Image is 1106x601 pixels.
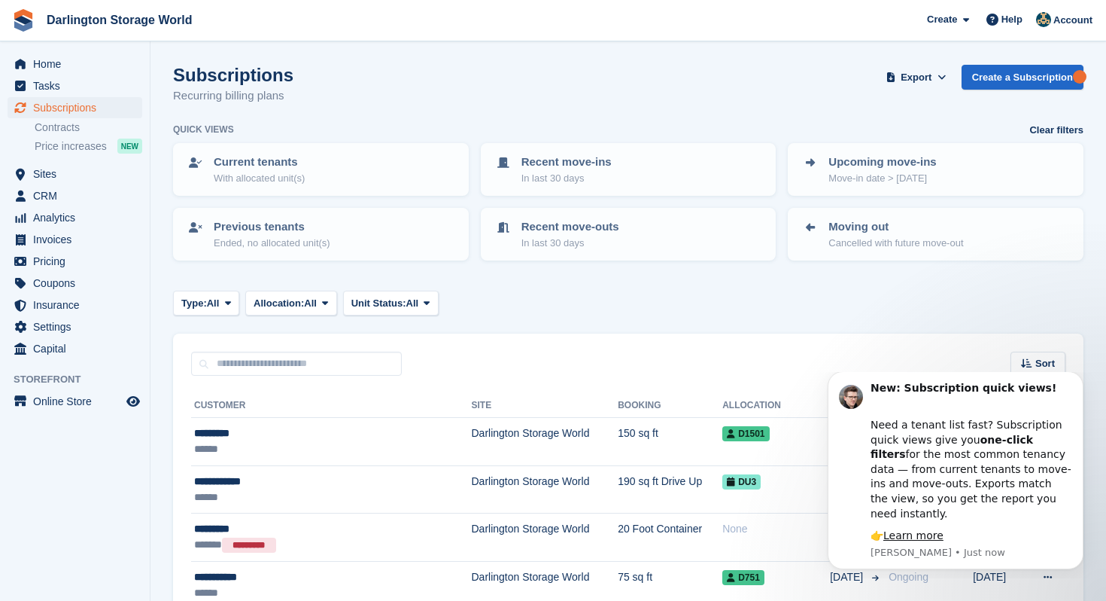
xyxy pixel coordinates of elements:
span: D1501 [722,426,769,441]
a: menu [8,229,142,250]
a: Recent move-outs In last 30 days [482,209,775,259]
a: menu [8,163,142,185]
p: Current tenants [214,154,305,171]
p: In last 30 days [521,171,612,186]
span: Account [1053,13,1092,28]
span: Ongoing [889,571,928,583]
td: 150 sq ft [618,418,722,466]
span: Create [927,12,957,27]
div: Message content [65,9,267,172]
td: Darlington Storage World [471,465,618,514]
p: Recurring billing plans [173,87,293,105]
span: Sites [33,163,123,185]
img: Profile image for Steven [34,13,58,37]
div: Need a tenant list fast? Subscription quick views give you for the most common tenancy data — fro... [65,31,267,149]
td: 20 Foot Container [618,514,722,562]
h6: Quick views [173,123,234,136]
p: Message from Steven, sent Just now [65,174,267,188]
a: Preview store [124,392,142,410]
a: menu [8,185,142,206]
p: Recent move-outs [521,218,619,236]
span: All [207,296,220,311]
span: All [406,296,419,311]
span: Storefront [14,372,150,387]
a: menu [8,53,142,75]
a: menu [8,338,142,359]
span: Type: [181,296,207,311]
span: Export [901,70,931,85]
span: Unit Status: [351,296,406,311]
img: Jake Doyle [1036,12,1051,27]
span: Home [33,53,123,75]
p: Ended, no allocated unit(s) [214,236,330,251]
span: Sort [1035,356,1055,371]
span: Coupons [33,273,123,294]
span: Invoices [33,229,123,250]
a: Learn more [78,157,138,169]
p: With allocated unit(s) [214,171,305,186]
span: Insurance [33,294,123,316]
span: Pricing [33,251,123,272]
span: Analytics [33,207,123,228]
span: D751 [722,570,764,585]
a: Upcoming move-ins Move-in date > [DATE] [789,145,1082,194]
td: Darlington Storage World [471,514,618,562]
td: Darlington Storage World [471,418,618,466]
span: Subscriptions [33,97,123,118]
p: Recent move-ins [521,154,612,171]
a: menu [8,207,142,228]
p: Cancelled with future move-out [828,236,963,251]
a: Moving out Cancelled with future move-out [789,209,1082,259]
div: NEW [117,139,142,154]
p: In last 30 days [521,236,619,251]
a: Price increases NEW [35,138,142,154]
a: menu [8,251,142,272]
span: Price increases [35,139,107,154]
a: Contracts [35,121,142,135]
p: Upcoming move-ins [828,154,936,171]
span: Online Store [33,391,123,412]
a: Previous tenants Ended, no allocated unit(s) [175,209,467,259]
a: Darlington Storage World [41,8,198,32]
span: DU3 [722,474,761,490]
div: None [722,521,830,537]
div: 👉 [65,157,267,172]
p: Previous tenants [214,218,330,236]
a: Create a Subscription [962,65,1083,90]
span: Settings [33,316,123,337]
a: menu [8,294,142,316]
a: Clear filters [1029,123,1083,138]
span: Allocation: [254,296,304,311]
button: Unit Status: All [343,291,439,316]
a: menu [8,75,142,96]
button: Allocation: All [245,291,337,316]
p: Moving out [828,218,963,236]
a: menu [8,97,142,118]
a: menu [8,273,142,294]
td: 190 sq ft Drive Up [618,465,722,514]
iframe: Intercom notifications message [805,372,1106,578]
span: CRM [33,185,123,206]
span: Help [1001,12,1022,27]
th: Allocation [722,394,830,418]
a: Recent move-ins In last 30 days [482,145,775,194]
img: stora-icon-8386f47178a22dfd0bd8f6a31ec36ba5ce8667c1dd55bd0f319d3a0aa187defe.svg [12,9,35,32]
span: Capital [33,338,123,359]
button: Type: All [173,291,239,316]
th: Customer [191,394,471,418]
th: Booking [618,394,722,418]
div: Tooltip anchor [1073,70,1086,84]
span: All [304,296,317,311]
button: Export [883,65,950,90]
a: menu [8,316,142,337]
th: Site [471,394,618,418]
p: Move-in date > [DATE] [828,171,936,186]
span: Tasks [33,75,123,96]
b: New: Subscription quick views! [65,10,251,22]
h1: Subscriptions [173,65,293,85]
a: menu [8,391,142,412]
a: Current tenants With allocated unit(s) [175,145,467,194]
